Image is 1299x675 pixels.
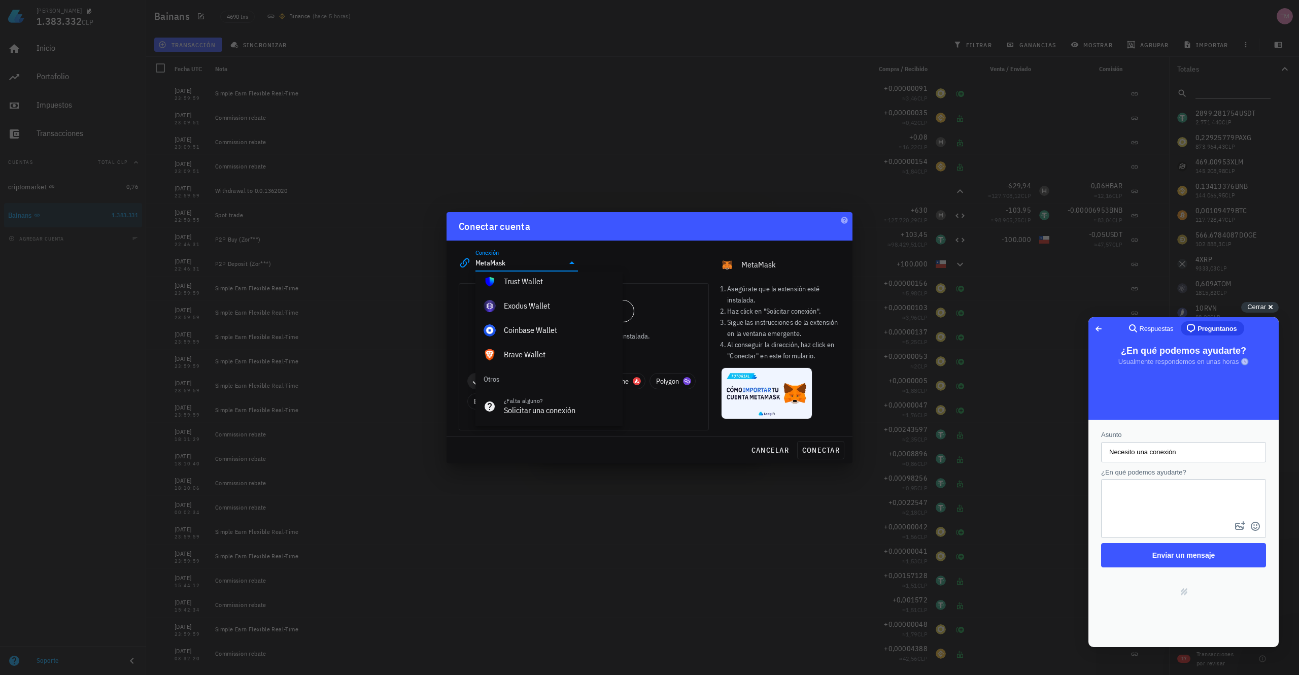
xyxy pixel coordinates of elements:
button: Attach a file [144,201,159,217]
iframe: Help Scout Beacon - Live Chat, Contact Form, and Knowledge Base [1088,317,1279,647]
span: Polygon [656,374,689,389]
a: Powered by Help Scout [91,271,99,279]
div: Exodus Wallet [504,301,614,311]
li: Sigue las instrucciones de la extensión en la ventana emergente. [727,317,840,339]
span: Ethereum [474,374,524,389]
label: Conexión [475,249,499,256]
textarea: ¿En qué podemos ayudarte? [14,163,177,202]
div: Trust Wallet [504,277,614,286]
div: MetaMask [741,260,840,269]
button: Emoji Picker [159,201,175,217]
div: Brave Wallet [504,350,614,359]
button: Enviar un mensaje [13,226,178,250]
span: chat-square [96,5,109,17]
span: Avalanche [599,374,639,389]
span: Base [474,394,498,409]
span: Asunto [13,114,33,121]
button: conectar [797,441,844,459]
div: Conectar cuenta [459,218,530,234]
li: Al conseguir la dirección, haz click en "Conectar" en este formulario. [727,339,840,361]
div: ¿Falta alguno? [504,397,614,404]
li: Haz click en "Solicitar conexión". [727,306,840,317]
span: Respuestas [51,7,85,17]
span: conectar [802,446,840,455]
div: Coinbase Wallet [504,325,614,335]
form: Contact form [13,113,178,250]
li: Asegúrate que la extensión esté instalada. [727,283,840,306]
span: ¿En qué podemos ayudarte? [13,151,98,159]
div: Otros [475,367,623,391]
button: cancelar [747,441,793,459]
div: Redes [467,358,700,369]
span: Preguntanos [109,7,148,17]
div: Solicitar una conexión [504,406,614,415]
span: cancelar [751,446,789,455]
span: Enviar un mensaje [64,234,127,242]
span: Go back [4,6,16,18]
span: search-medium [39,5,51,17]
input: Seleccionar una conexión [475,255,564,271]
span: Cerrar [1247,303,1266,311]
span: Usualmente respondemos en unas horas 🕓 [30,41,160,48]
span: ¿En qué podemos ayudarte? [32,28,158,39]
button: Cerrar [1241,302,1279,313]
